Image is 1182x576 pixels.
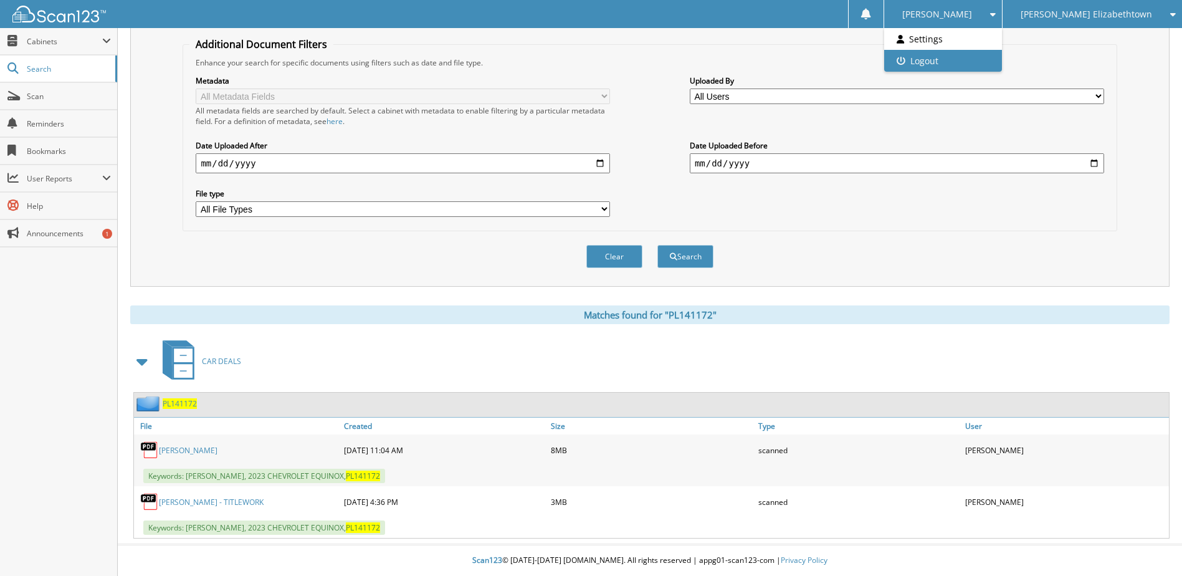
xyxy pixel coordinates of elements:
div: 3MB [548,489,755,514]
div: Enhance your search for specific documents using filters such as date and file type. [189,57,1110,68]
span: Help [27,201,111,211]
label: File type [196,188,610,199]
label: Date Uploaded After [196,140,610,151]
label: Date Uploaded Before [690,140,1104,151]
span: Scan123 [472,555,502,565]
span: [PERSON_NAME] [902,11,972,18]
div: 1 [102,229,112,239]
span: Cabinets [27,36,102,47]
a: Privacy Policy [781,555,827,565]
span: [PERSON_NAME] Elizabethtown [1021,11,1152,18]
div: [DATE] 11:04 AM [341,438,548,463]
a: Size [548,418,755,434]
div: 8MB [548,438,755,463]
img: PDF.png [140,441,159,459]
a: here [326,116,343,127]
span: CAR DEALS [202,356,241,367]
a: Created [341,418,548,434]
span: Bookmarks [27,146,111,156]
a: [PERSON_NAME] - TITLEWORK [159,497,264,507]
span: Search [27,64,109,74]
a: Settings [884,28,1002,50]
a: [PERSON_NAME] [159,445,217,456]
img: scan123-logo-white.svg [12,6,106,22]
span: PL141172 [346,471,380,481]
a: Logout [884,50,1002,72]
div: All metadata fields are searched by default. Select a cabinet with metadata to enable filtering b... [196,105,610,127]
div: [DATE] 4:36 PM [341,489,548,514]
input: end [690,153,1104,173]
div: © [DATE]-[DATE] [DOMAIN_NAME]. All rights reserved | appg01-scan123-com | [118,545,1182,576]
legend: Additional Document Filters [189,37,333,51]
a: File [134,418,341,434]
div: Matches found for "PL141172" [130,305,1170,324]
button: Search [657,245,713,268]
span: Keywords: [PERSON_NAME], 2023 CHEVROLET EQUINOX, [143,521,385,535]
label: Uploaded By [690,75,1104,86]
span: User Reports [27,173,102,184]
div: [PERSON_NAME] [962,438,1169,463]
a: User [962,418,1169,434]
a: PL141172 [163,398,197,409]
img: PDF.png [140,492,159,511]
label: Metadata [196,75,610,86]
img: folder2.png [136,396,163,411]
span: Reminders [27,118,111,129]
a: Type [755,418,962,434]
div: scanned [755,489,962,514]
span: PL141172 [346,522,380,533]
button: Clear [586,245,642,268]
span: Scan [27,91,111,102]
div: [PERSON_NAME] [962,489,1169,514]
div: scanned [755,438,962,463]
span: Keywords: [PERSON_NAME], 2023 CHEVROLET EQUINOX, [143,469,385,483]
input: start [196,153,610,173]
span: Announcements [27,228,111,239]
a: CAR DEALS [155,337,241,386]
